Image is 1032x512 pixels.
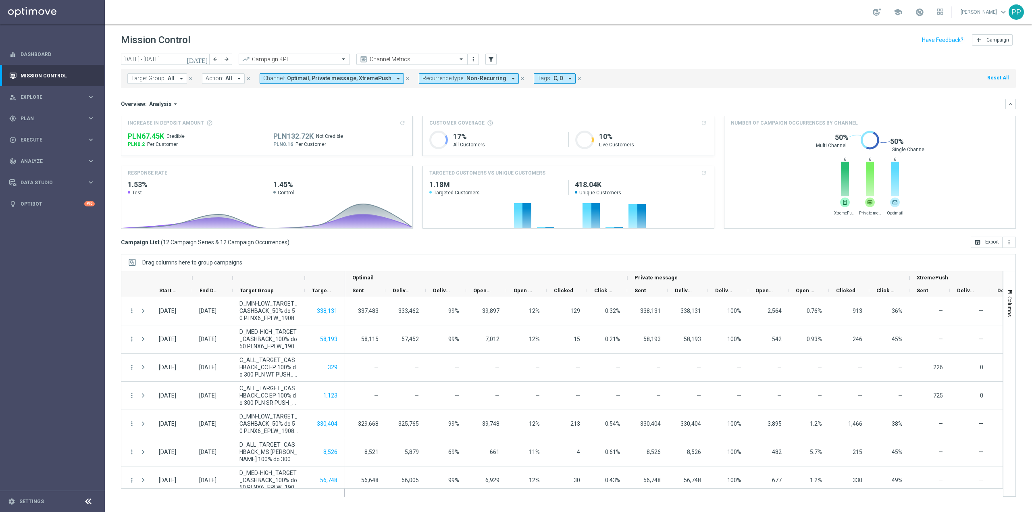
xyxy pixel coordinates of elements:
[9,94,17,101] i: person_search
[9,201,95,207] button: lightbulb Optibot +10
[938,308,943,314] span: —
[640,308,661,314] span: 338,131
[121,239,289,246] h3: Campaign List
[9,115,87,122] div: Plan
[128,392,135,399] button: more_vert
[422,75,464,82] span: Recurrence type:
[185,54,210,66] button: [DATE]
[200,287,219,293] span: End Date
[166,133,185,139] span: Credible
[892,336,903,342] span: Click Rate = Clicked / Opened
[352,287,364,293] span: Sent
[210,54,221,65] button: arrow_back
[361,336,379,342] span: 58,115
[121,34,190,46] h1: Mission Control
[224,56,229,62] i: arrow_forward
[495,392,499,399] span: —
[246,76,251,81] i: close
[128,307,135,314] i: more_vert
[419,73,519,84] button: Recurrence type: Non-Recurring arrow_drop_down
[121,354,345,382] div: Press SPACE to select this row.
[9,94,95,100] div: person_search Explore keyboard_arrow_right
[853,336,862,342] span: 246
[836,287,855,293] span: Clicked
[448,420,459,427] span: Delivery Rate = Delivered / Sent
[395,75,402,82] i: arrow_drop_down
[199,420,216,427] div: 22 Aug 2025, Friday
[21,95,87,100] span: Explore
[239,413,298,435] span: D_MIN-LOW_TARGET_CASHBACK_50% do 50 PLNX6_EPLW_190825_2
[818,364,822,370] span: Open Rate = Opened / Delivered
[273,141,293,148] span: PLN0.16
[239,385,298,406] span: C_ALL_TARGET_CASHBACK_CC EP 100% do 300 PLN SR PUSH_180825
[142,259,242,266] div: Row Groups
[322,447,338,457] button: 8,526
[605,336,620,342] span: Click Rate = Clicked / Opened
[891,157,899,162] span: 6
[818,392,822,399] span: Open Rate = Opened / Delivered
[239,54,350,65] ng-select: Campaign KPI
[187,74,194,83] button: close
[537,75,551,82] span: Tags:
[858,392,862,399] span: —
[884,210,906,216] span: Optimail
[9,51,95,58] button: equalizer Dashboard
[890,137,904,146] span: 50%
[574,336,580,342] span: 15
[807,336,822,342] span: Open Rate = Opened / Delivered
[273,131,314,141] span: PLN132,722
[594,287,614,293] span: Click Rate
[772,336,782,342] span: 542
[485,54,497,65] button: filter_alt
[727,336,741,342] span: Delivery Rate = Delivered / Sent
[777,364,782,370] span: —
[520,76,525,81] i: close
[9,158,95,164] button: track_changes Analyze keyboard_arrow_right
[980,364,983,370] span: 0
[316,306,338,316] button: 338,131
[9,179,95,186] div: Data Studio keyboard_arrow_right
[841,157,849,162] span: 6
[414,364,419,370] span: —
[21,44,95,65] a: Dashboard
[374,364,379,370] span: —
[768,308,782,314] span: 2,564
[1003,237,1016,248] button: more_vert
[529,308,540,314] span: Open Rate = Opened / Delivered
[316,419,338,429] button: 330,404
[414,392,419,399] span: —
[132,189,142,196] span: Test
[535,392,540,399] span: Open Rate = Opened / Delivered
[128,335,135,343] i: more_vert
[128,477,135,484] button: more_vert
[933,364,943,370] span: 226
[656,364,661,370] span: —
[239,356,298,378] span: C_ALL_TARGET_CASHBACK_CC EP 100% do 300 PLN WT PUSH_180825
[576,76,582,81] i: close
[398,420,419,427] span: 325,765
[429,180,562,189] h2: 1,184,027
[121,438,345,466] div: Press SPACE to select this row.
[212,56,218,62] i: arrow_back
[121,54,210,65] input: Select date range
[393,287,412,293] span: Delivered
[9,51,17,58] i: equalizer
[402,336,419,342] span: 57,452
[1006,239,1012,246] i: more_vert
[127,73,187,84] button: Target Group: All arrow_drop_down
[358,308,379,314] span: 337,483
[755,287,775,293] span: Opened
[404,74,411,83] button: close
[9,137,95,143] div: play_circle_outline Execute keyboard_arrow_right
[128,169,167,177] h4: Response Rate
[128,141,145,148] span: PLN0.2
[199,335,216,343] div: 19 Aug 2025, Tuesday
[534,73,576,84] button: Tags: C, D arrow_drop_down
[997,287,1017,293] span: Delivery Rate
[1007,296,1013,317] span: Columns
[519,74,526,83] button: close
[976,37,982,43] i: add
